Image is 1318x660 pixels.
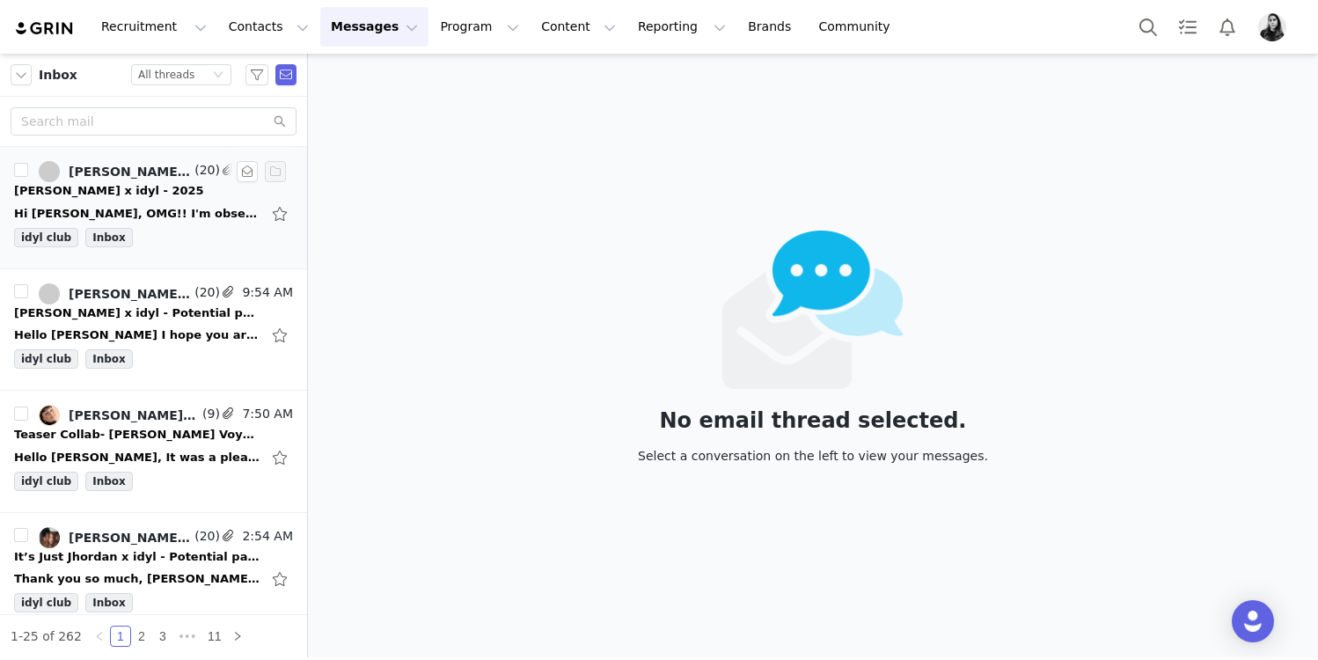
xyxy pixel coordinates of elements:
[14,570,260,588] div: Thank you so much, Ornella!! Let us know if you would like to work with her again for holiday. x ...
[191,283,220,302] span: (20)
[39,405,60,426] img: b2a4e4fc-b9b7-475c-b375-f641e3426dc0--s.jpg
[39,527,191,548] a: [PERSON_NAME], Jhordan Borboa, [DOMAIN_NAME][EMAIL_ADDRESS][PERSON_NAME][DOMAIN_NAME], [PERSON_NA...
[202,627,227,646] a: 11
[14,182,204,200] div: Monroe Steele x idyl - 2025
[110,626,131,647] li: 1
[173,626,201,647] li: Next 3 Pages
[1258,13,1286,41] img: 3988666f-b618-4335-b92d-0222703392cd.jpg
[14,326,260,344] div: Hello Ornella I hope you are doing well? I would really love to collaborate again with IDYL. I ad...
[39,161,191,182] a: [PERSON_NAME], [PERSON_NAME], [PERSON_NAME]
[173,626,201,647] span: •••
[153,627,172,646] a: 3
[14,472,78,491] span: idyl club
[531,7,626,47] button: Content
[809,7,909,47] a: Community
[1248,13,1304,41] button: Profile
[132,627,151,646] a: 2
[14,593,78,612] span: idyl club
[138,65,194,84] div: All threads
[89,626,110,647] li: Previous Page
[14,349,78,369] span: idyl club
[39,527,60,548] img: baddd4fa-2811-4f59-b1ce-87579c4dad32.jpg
[227,626,248,647] li: Next Page
[638,411,988,430] div: No email thread selected.
[14,426,260,444] div: Teaser Collab- Cheri Voyage
[737,7,807,47] a: Brands
[191,161,220,180] span: (20)
[14,205,260,223] div: Hi Monroe, OMG!! I'm obsessed!! The video, the hoops, the stacking with the solar cuff, it's abso...
[274,115,286,128] i: icon: search
[14,304,260,322] div: Hayley Clough x idyl - Potential partnership
[69,165,191,179] div: [PERSON_NAME], [PERSON_NAME], [PERSON_NAME]
[14,20,76,37] img: grin logo
[320,7,428,47] button: Messages
[429,7,530,47] button: Program
[1232,600,1274,642] div: Open Intercom Messenger
[152,626,173,647] li: 3
[85,228,133,247] span: Inbox
[39,405,199,426] a: [PERSON_NAME] VOYAGE, [PERSON_NAME]
[131,626,152,647] li: 2
[111,627,130,646] a: 1
[69,531,191,545] div: [PERSON_NAME], Jhordan Borboa, [DOMAIN_NAME][EMAIL_ADDRESS][PERSON_NAME][DOMAIN_NAME], [PERSON_NA...
[201,626,228,647] li: 11
[94,631,105,642] i: icon: left
[232,631,243,642] i: icon: right
[69,287,191,301] div: [PERSON_NAME], [PERSON_NAME]
[91,7,217,47] button: Recruitment
[14,228,78,247] span: idyl club
[213,70,223,82] i: icon: down
[11,626,82,647] li: 1-25 of 262
[199,405,220,423] span: (9)
[627,7,736,47] button: Reporting
[275,64,297,85] span: Send Email
[39,66,77,84] span: Inbox
[85,349,133,369] span: Inbox
[39,283,191,304] a: [PERSON_NAME], [PERSON_NAME]
[638,446,988,466] div: Select a conversation on the left to view your messages.
[11,107,297,136] input: Search mail
[1208,7,1247,47] button: Notifications
[722,231,904,389] img: emails-empty2x.png
[14,449,260,466] div: Hello Ornella, It was a pleasure working with you and your brand, and I look forward to collabora...
[218,7,319,47] button: Contacts
[1168,7,1207,47] a: Tasks
[85,593,133,612] span: Inbox
[85,472,133,491] span: Inbox
[14,548,260,566] div: It’s Just Jhordan x idyl - Potential partnership
[69,408,199,422] div: [PERSON_NAME] VOYAGE, [PERSON_NAME]
[191,527,220,546] span: (20)
[1129,7,1168,47] button: Search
